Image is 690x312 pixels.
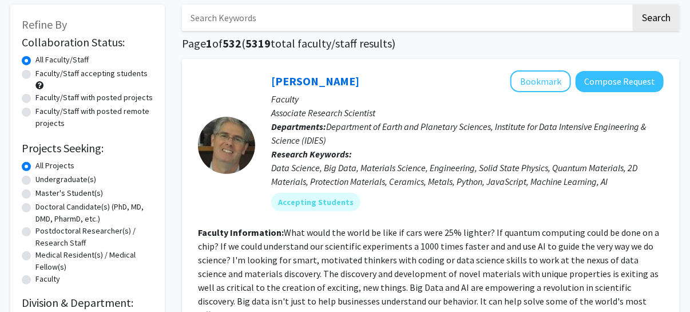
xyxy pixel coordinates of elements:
b: Research Keywords: [271,148,352,160]
h1: Page of ( total faculty/staff results) [182,37,680,50]
span: 532 [223,36,241,50]
label: Faculty/Staff accepting students [35,68,148,80]
span: 5319 [245,36,271,50]
label: Medical Resident(s) / Medical Fellow(s) [35,249,153,273]
h2: Collaboration Status: [22,35,153,49]
button: Search [633,5,680,31]
label: Postdoctoral Researcher(s) / Research Staff [35,225,153,249]
label: Faculty/Staff with posted remote projects [35,105,153,129]
input: Search Keywords [182,5,631,31]
button: Add David Elbert to Bookmarks [510,70,571,92]
p: Associate Research Scientist [271,106,664,120]
label: Master's Student(s) [35,187,103,199]
span: Department of Earth and Planetary Sciences, Institute for Data Intensive Engineering & Science (I... [271,121,646,146]
h2: Projects Seeking: [22,141,153,155]
label: Doctoral Candidate(s) (PhD, MD, DMD, PharmD, etc.) [35,201,153,225]
p: Faculty [271,92,664,106]
span: 1 [206,36,212,50]
h2: Division & Department: [22,296,153,310]
label: All Faculty/Staff [35,54,89,66]
label: Undergraduate(s) [35,173,96,185]
div: Data Science, Big Data, Materials Science, Engineering, Solid State Physics, Quantum Materials, 2... [271,161,664,188]
b: Faculty Information: [198,227,284,238]
mat-chip: Accepting Students [271,193,360,211]
button: Compose Request to David Elbert [576,71,664,92]
b: Departments: [271,121,326,132]
span: Refine By [22,17,67,31]
label: All Projects [35,160,74,172]
label: Faculty/Staff with posted projects [35,92,153,104]
a: [PERSON_NAME] [271,74,359,88]
iframe: Chat [9,260,49,303]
